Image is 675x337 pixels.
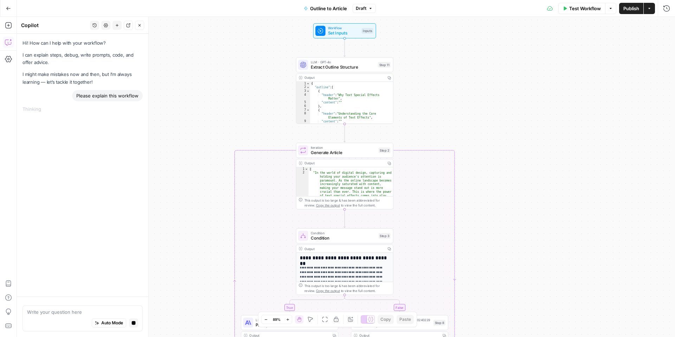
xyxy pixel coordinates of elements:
[296,57,393,124] div: LLM · GPT-4oExtract Outline StructureStep 11Output{ "outline":[ { "header":"Why Text Special Effe...
[296,104,310,108] div: 6
[21,22,88,29] div: Copilot
[296,82,310,85] div: 1
[328,25,359,30] span: Workflow
[296,93,310,101] div: 4
[399,316,411,323] span: Paste
[328,30,359,36] span: Set Inputs
[304,283,391,293] div: This output is too large & has been abbreviated for review. to view the full content.
[273,317,281,322] span: 89%
[92,318,126,328] button: Auto Mode
[433,320,445,325] div: Step 8
[304,75,384,80] div: Output
[304,161,384,166] div: Output
[296,101,310,104] div: 5
[379,233,391,239] div: Step 3
[378,315,394,324] button: Copy
[41,106,45,113] div: ...
[305,167,308,171] span: Toggle code folding, rows 1 through 3
[101,320,123,326] span: Auto Mode
[296,23,393,38] div: WorkflowSet InputsInputs
[296,108,310,112] div: 7
[310,5,347,12] span: Outline to Article
[304,246,384,251] div: Output
[353,4,376,13] button: Draft
[256,317,321,322] span: LLM · Claude Opus 4
[397,315,414,324] button: Paste
[378,62,391,68] div: Step 11
[366,317,431,322] span: LLM · [PERSON_NAME]-3-opus-20240229
[289,295,345,314] g: Edge from step_3 to step_5
[345,295,400,314] g: Edge from step_3 to step_8
[311,230,376,235] span: Condition
[344,124,346,142] g: Edge from step_11 to step_2
[306,85,310,89] span: Toggle code folding, rows 2 through 31
[22,51,143,66] p: I can explain steps, debug, write prompts, code, and offer advice.
[311,59,375,64] span: LLM · GPT-4o
[316,289,340,293] span: Copy the output
[306,89,310,93] span: Toggle code folding, rows 3 through 6
[316,203,340,207] span: Copy the output
[311,235,376,241] span: Condition
[558,3,605,14] button: Test Workflow
[623,5,639,12] span: Publish
[619,3,643,14] button: Publish
[296,143,393,209] div: IterationGenerate ArticleStep 2Output[ "In the world of digital design, capturing and holding you...
[361,28,373,34] div: Inputs
[356,5,366,12] span: Draft
[22,71,143,85] p: I might make mistakes now and then, but I’m always learning — let’s tackle it together!
[306,108,310,112] span: Toggle code folding, rows 7 through 10
[72,90,143,101] div: Please explain this workflow
[379,147,391,153] div: Step 2
[22,39,143,47] p: Hi! How can I help with your workflow?
[569,5,601,12] span: Test Workflow
[311,150,376,156] span: Generate Article
[296,112,310,119] div: 8
[344,209,346,228] g: Edge from step_2 to step_3
[296,167,309,171] div: 1
[256,322,321,328] span: Prompt LLM
[311,64,375,70] span: Extract Outline Structure
[296,85,310,89] div: 2
[296,120,310,123] div: 9
[311,145,376,150] span: Iteration
[296,89,310,93] div: 3
[344,38,346,57] g: Edge from start to step_11
[306,82,310,85] span: Toggle code folding, rows 1 through 32
[380,316,391,323] span: Copy
[296,123,310,127] div: 10
[300,3,351,14] button: Outline to Article
[304,198,391,208] div: This output is too large & has been abbreviated for review. to view the full content.
[366,322,431,328] span: Prompt LLM
[22,106,143,113] div: Thinking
